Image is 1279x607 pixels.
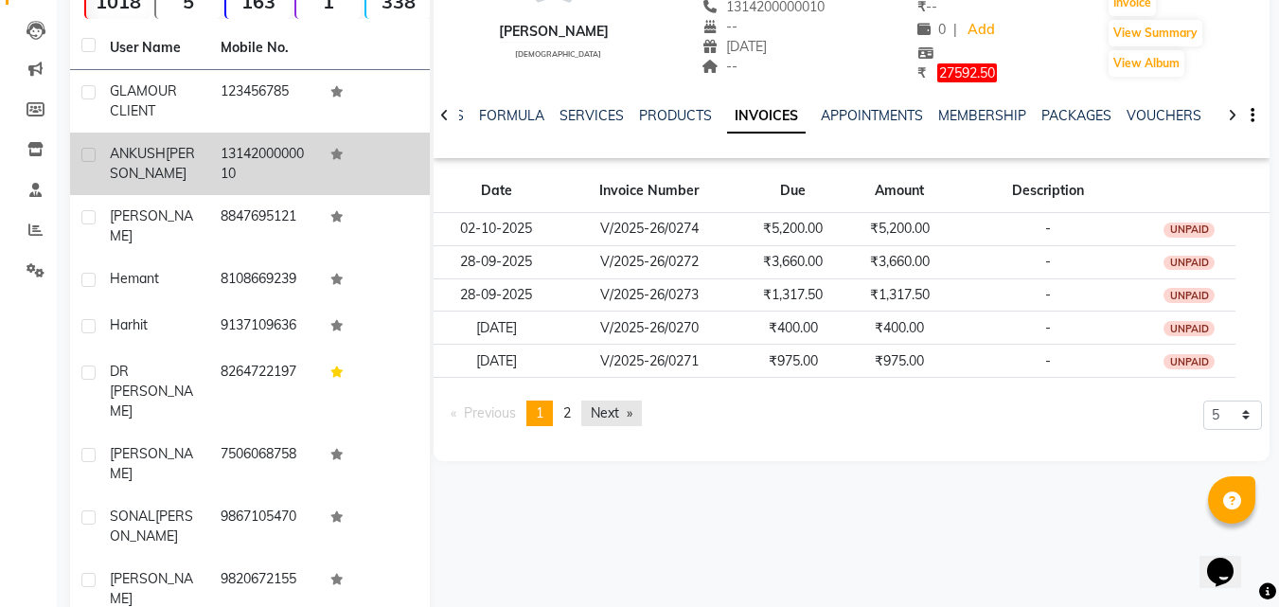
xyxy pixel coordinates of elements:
[209,27,320,70] th: Mobile No.
[499,22,609,42] div: [PERSON_NAME]
[739,345,846,378] td: ₹975.00
[1109,20,1202,46] button: View Summary
[739,312,846,345] td: ₹400.00
[515,49,601,59] span: [DEMOGRAPHIC_DATA]
[937,63,997,82] span: 27592.50
[702,38,767,55] span: [DATE]
[98,27,209,70] th: User Name
[110,207,193,244] span: [PERSON_NAME]
[209,304,320,350] td: 9137109636
[209,70,320,133] td: 123456785
[846,170,953,213] th: Amount
[581,401,642,426] a: Next
[846,312,953,345] td: ₹400.00
[846,345,953,378] td: ₹975.00
[559,312,740,345] td: V/2025-26/0270
[846,212,953,245] td: ₹5,200.00
[846,278,953,312] td: ₹1,317.50
[739,170,846,213] th: Due
[110,316,148,333] span: harhit
[209,433,320,495] td: 7506068758
[702,58,737,75] span: --
[1127,107,1201,124] a: VOUCHERS
[110,363,193,420] span: DR [PERSON_NAME]
[953,170,1143,213] th: Description
[846,245,953,278] td: ₹3,660.00
[110,570,193,607] span: [PERSON_NAME]
[110,82,177,119] span: GLAMOUR CLIENT
[739,278,846,312] td: ₹1,317.50
[1045,319,1051,336] span: -
[1045,286,1051,303] span: -
[209,195,320,258] td: 8847695121
[434,212,559,245] td: 02-10-2025
[434,170,559,213] th: Date
[953,20,957,40] span: |
[917,21,946,38] span: 0
[702,18,737,35] span: --
[821,107,923,124] a: APPOINTMENTS
[559,170,740,213] th: Invoice Number
[965,17,998,44] a: Add
[938,107,1026,124] a: MEMBERSHIP
[536,404,543,421] span: 1
[464,404,516,421] span: Previous
[110,508,155,525] span: SONAL
[1045,352,1051,369] span: -
[209,258,320,304] td: 8108669239
[209,133,320,195] td: 1314200000010
[559,212,740,245] td: V/2025-26/0274
[434,278,559,312] td: 28-09-2025
[1164,288,1215,303] div: UNPAID
[209,495,320,558] td: 9867105470
[434,312,559,345] td: [DATE]
[1164,321,1215,336] div: UNPAID
[209,350,320,433] td: 8264722197
[434,345,559,378] td: [DATE]
[479,107,544,124] a: FORMULA
[739,212,846,245] td: ₹5,200.00
[563,404,571,421] span: 2
[560,107,624,124] a: SERVICES
[1109,50,1184,77] button: View Album
[1041,107,1111,124] a: PACKAGES
[110,270,159,287] span: hemant
[559,345,740,378] td: V/2025-26/0271
[1045,220,1051,237] span: -
[917,64,926,81] span: ₹
[441,401,643,426] nav: Pagination
[1164,354,1215,369] div: UNPAID
[727,99,806,134] a: INVOICES
[559,278,740,312] td: V/2025-26/0273
[559,245,740,278] td: V/2025-26/0272
[1199,531,1260,588] iframe: chat widget
[639,107,712,124] a: PRODUCTS
[1045,253,1051,270] span: -
[1164,256,1215,271] div: UNPAID
[739,245,846,278] td: ₹3,660.00
[110,445,193,482] span: [PERSON_NAME]
[434,245,559,278] td: 28-09-2025
[1164,223,1215,238] div: UNPAID
[110,145,166,162] span: ANKUSH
